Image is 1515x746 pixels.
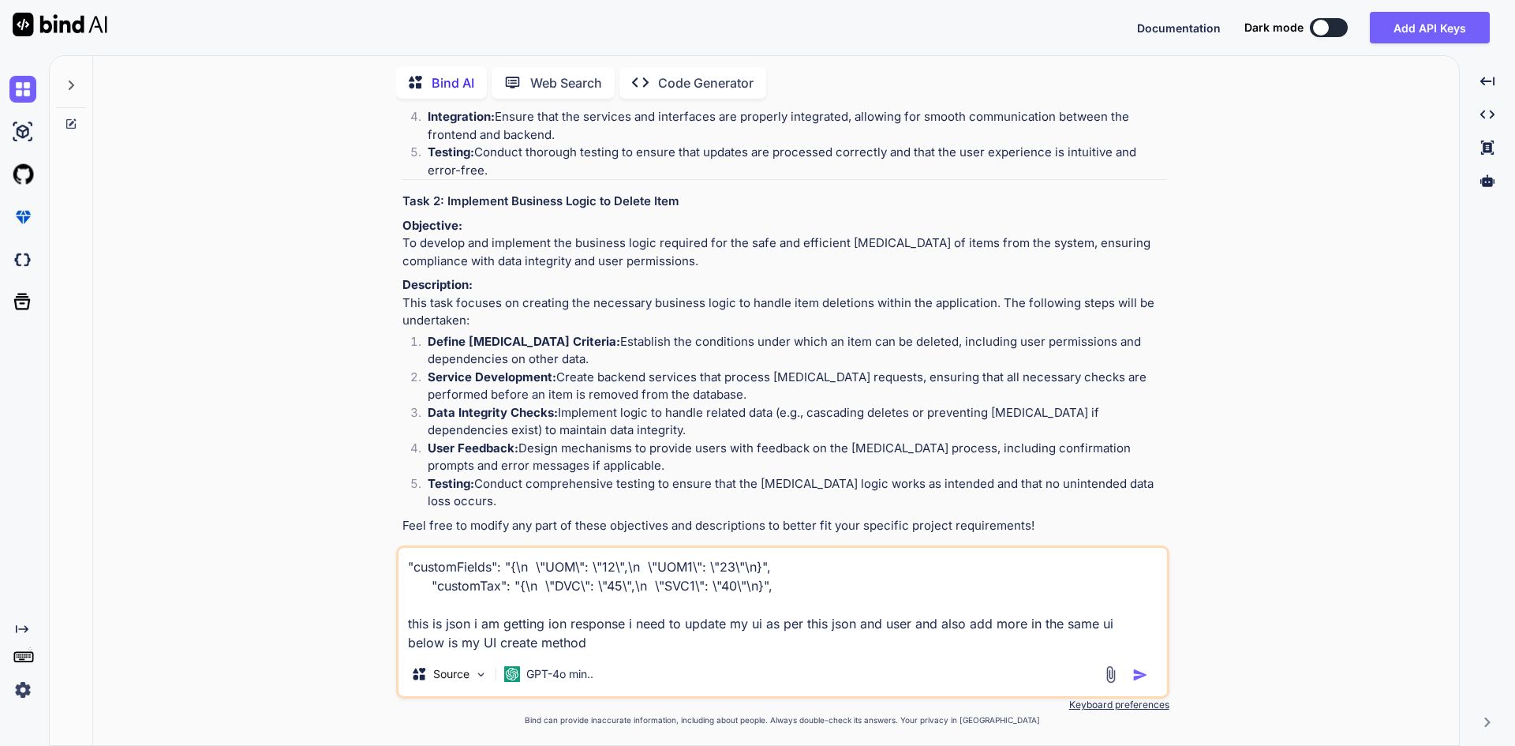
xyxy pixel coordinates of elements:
[428,476,474,491] strong: Testing:
[504,666,520,682] img: GPT-4o mini
[415,440,1166,475] li: Design mechanisms to provide users with feedback on the [MEDICAL_DATA] process, including confirm...
[9,204,36,231] img: premium
[402,217,1166,271] p: To develop and implement the business logic required for the safe and efficient [MEDICAL_DATA] of...
[428,144,474,159] strong: Testing:
[9,161,36,188] img: githubLight
[415,333,1166,369] li: Establish the conditions under which an item can be deleted, including user permissions and depen...
[428,405,558,420] strong: Data Integrity Checks:
[415,108,1166,144] li: Ensure that the services and interfaces are properly integrated, allowing for smooth communicatio...
[530,73,602,92] p: Web Search
[1132,667,1148,683] img: icon
[1137,21,1221,35] span: Documentation
[428,369,556,384] strong: Service Development:
[415,144,1166,179] li: Conduct thorough testing to ensure that updates are processed correctly and that the user experie...
[526,666,593,682] p: GPT-4o min..
[415,404,1166,440] li: Implement logic to handle related data (e.g., cascading deletes or preventing [MEDICAL_DATA] if d...
[433,666,469,682] p: Source
[428,440,518,455] strong: User Feedback:
[415,475,1166,511] li: Conduct comprehensive testing to ensure that the [MEDICAL_DATA] logic works as intended and that ...
[1244,20,1304,36] span: Dark mode
[396,714,1169,726] p: Bind can provide inaccurate information, including about people. Always double-check its answers....
[396,699,1169,711] p: Keyboard preferences
[1137,20,1221,36] button: Documentation
[474,668,488,681] img: Pick Models
[402,218,462,233] strong: Objective:
[1370,12,1490,43] button: Add API Keys
[9,677,36,703] img: settings
[398,548,1167,652] textarea: "customFields": "{\n \"UOM\": \"12\",\n \"UOM1\": \"23\"\n}", "customTax": "{\n \"DVC\": \"45\",\...
[9,76,36,103] img: chat
[1102,665,1120,684] img: attachment
[402,517,1166,535] p: Feel free to modify any part of these objectives and descriptions to better fit your specific pro...
[9,118,36,145] img: ai-studio
[415,369,1166,404] li: Create backend services that process [MEDICAL_DATA] requests, ensuring that all necessary checks ...
[432,73,474,92] p: Bind AI
[428,109,495,124] strong: Integration:
[402,193,1166,211] h3: Task 2: Implement Business Logic to Delete Item
[9,246,36,273] img: darkCloudIdeIcon
[402,277,473,292] strong: Description:
[658,73,754,92] p: Code Generator
[13,13,107,36] img: Bind AI
[428,334,620,349] strong: Define [MEDICAL_DATA] Criteria:
[402,276,1166,330] p: This task focuses on creating the necessary business logic to handle item deletions within the ap...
